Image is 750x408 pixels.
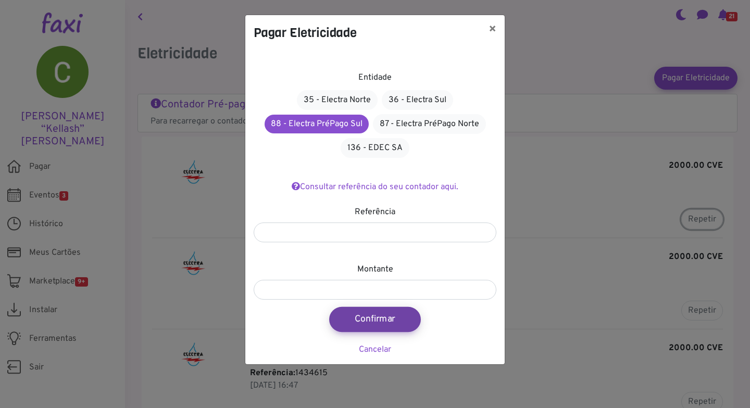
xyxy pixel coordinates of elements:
[358,71,392,84] label: Entidade
[292,182,458,192] a: Consultar referência do seu contador aqui.
[329,307,421,332] button: Confirmar
[297,90,378,110] a: 35 - Electra Norte
[373,114,486,134] a: 87 - Electra PréPago Norte
[382,90,453,110] a: 36 - Electra Sul
[341,138,409,158] a: 136 - EDEC SA
[254,23,357,42] h4: Pagar Eletricidade
[357,263,393,276] label: Montante
[265,115,369,133] a: 88 - Electra PréPago Sul
[355,206,395,218] label: Referência
[480,15,505,44] button: ×
[359,344,391,355] a: Cancelar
